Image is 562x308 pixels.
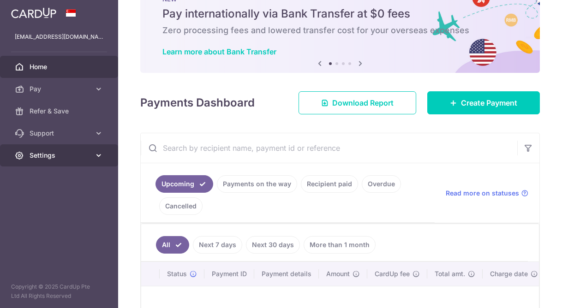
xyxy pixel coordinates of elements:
[11,7,56,18] img: CardUp
[446,189,519,198] span: Read more on statuses
[299,91,416,114] a: Download Report
[490,269,528,278] span: Charge date
[362,175,401,193] a: Overdue
[332,97,394,108] span: Download Report
[140,95,255,111] h4: Payments Dashboard
[326,269,350,278] span: Amount
[30,107,90,116] span: Refer & Save
[30,84,90,94] span: Pay
[156,236,189,254] a: All
[427,91,540,114] a: Create Payment
[301,175,358,193] a: Recipient paid
[159,197,203,215] a: Cancelled
[217,175,297,193] a: Payments on the way
[435,269,465,278] span: Total amt.
[204,262,254,286] th: Payment ID
[162,25,518,36] h6: Zero processing fees and lowered transfer cost for your overseas expenses
[246,236,300,254] a: Next 30 days
[193,236,242,254] a: Next 7 days
[30,151,90,160] span: Settings
[254,262,319,286] th: Payment details
[167,269,187,278] span: Status
[162,6,518,21] h5: Pay internationally via Bank Transfer at $0 fees
[446,189,528,198] a: Read more on statuses
[141,133,517,163] input: Search by recipient name, payment id or reference
[461,97,517,108] span: Create Payment
[30,129,90,138] span: Support
[15,32,103,41] p: [EMAIL_ADDRESS][DOMAIN_NAME]
[304,236,376,254] a: More than 1 month
[30,62,90,71] span: Home
[162,47,276,56] a: Learn more about Bank Transfer
[375,269,410,278] span: CardUp fee
[155,175,213,193] a: Upcoming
